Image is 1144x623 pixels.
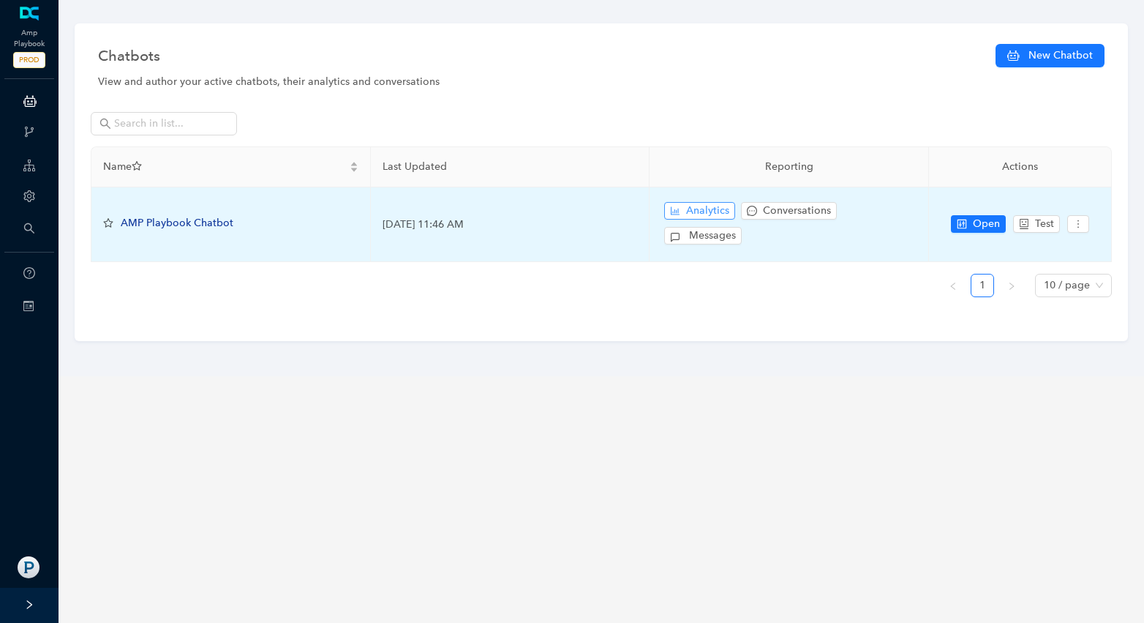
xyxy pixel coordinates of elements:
[1035,216,1054,232] span: Test
[971,275,993,296] a: 1
[664,202,735,220] button: bar-chartAnalytics
[103,159,347,175] span: Name
[1044,275,1103,296] span: 10 / page
[1000,274,1023,297] button: right
[121,217,233,229] span: AMP Playbook Chatbot
[996,44,1105,67] button: New Chatbot
[1035,274,1112,297] div: Page Size
[23,267,35,279] span: question-circle
[99,118,111,130] span: search
[13,52,45,68] span: PROD
[132,161,142,171] span: star
[23,126,35,138] span: branches
[1013,215,1060,233] button: robotTest
[23,190,35,202] span: setting
[1019,219,1029,229] span: robot
[941,274,965,297] button: left
[114,116,217,132] input: Search in list...
[18,556,39,578] img: 2245c3f1d8d0bf3af50bf22befedf792
[664,227,742,245] button: Messages
[1000,274,1023,297] li: Next Page
[929,147,1112,187] th: Actions
[23,223,35,234] span: search
[686,203,729,219] span: Analytics
[941,274,965,297] li: Previous Page
[973,216,1000,232] span: Open
[949,282,957,291] span: left
[957,219,967,229] span: control
[371,147,650,187] th: Last Updated
[971,274,994,297] li: 1
[1028,48,1093,64] span: New Chatbot
[670,206,680,216] span: bar-chart
[741,202,837,220] button: messageConversations
[98,44,160,67] span: Chatbots
[1067,215,1089,233] button: more
[951,215,1006,233] button: controlOpen
[103,218,113,228] span: star
[1073,219,1083,229] span: more
[747,206,757,216] span: message
[98,74,1105,90] div: View and author your active chatbots, their analytics and conversations
[763,203,831,219] span: Conversations
[650,147,929,187] th: Reporting
[689,228,736,244] span: Messages
[1007,282,1016,291] span: right
[371,187,650,262] td: [DATE] 11:46 AM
